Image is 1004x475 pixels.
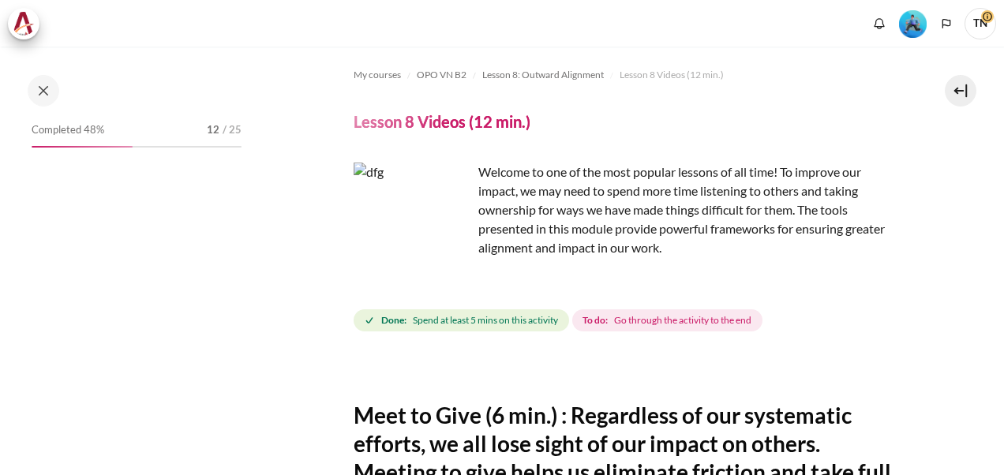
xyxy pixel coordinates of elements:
[417,65,466,84] a: OPO VN B2
[354,65,401,84] a: My courses
[899,10,927,38] img: Level #3
[867,12,891,36] div: Show notification window with no new notifications
[583,313,608,327] strong: To do:
[965,8,996,39] a: User menu
[354,68,401,82] span: My courses
[965,8,996,39] span: TN
[381,313,406,327] strong: Done:
[207,122,219,138] span: 12
[482,65,604,84] a: Lesson 8: Outward Alignment
[13,12,35,36] img: Architeck
[354,111,530,132] h4: Lesson 8 Videos (12 min.)
[482,68,604,82] span: Lesson 8: Outward Alignment
[620,68,724,82] span: Lesson 8 Videos (12 min.)
[417,68,466,82] span: OPO VN B2
[935,12,958,36] button: Languages
[223,122,242,138] span: / 25
[32,146,133,148] div: 48%
[8,8,47,39] a: Architeck Architeck
[620,65,724,84] a: Lesson 8 Videos (12 min.)
[354,163,472,281] img: dfg
[354,306,766,335] div: Completion requirements for Lesson 8 Videos (12 min.)
[354,62,892,88] nav: Navigation bar
[32,122,104,138] span: Completed 48%
[893,9,933,38] a: Level #3
[413,313,558,327] span: Spend at least 5 mins on this activity
[899,9,927,38] div: Level #3
[614,313,751,327] span: Go through the activity to the end
[354,163,892,257] p: Welcome to one of the most popular lessons of all time! To improve our impact, we may need to spe...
